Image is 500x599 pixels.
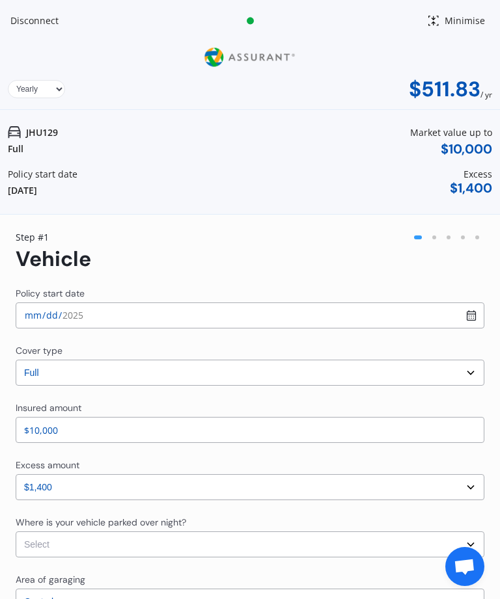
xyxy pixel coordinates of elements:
div: Insured amount [16,401,81,414]
div: Cover type [16,344,62,357]
div: Market value up to [410,126,492,139]
span: JHU129 [26,126,58,139]
div: Excess amount [16,459,79,472]
div: Step # 1 [16,230,91,244]
div: Open chat [445,547,484,586]
div: Where is your vehicle parked over night? [16,516,186,529]
div: Excess [464,167,492,181]
div: Area of garaging [16,573,85,586]
input: Enter insured amount [16,417,484,443]
div: Full [8,142,23,155]
img: Assurant.png [202,39,298,75]
input: dd / mm / yyyy [16,302,484,328]
div: Policy start date [16,287,85,300]
div: $ 1,400 [450,181,492,196]
div: $ 10,000 [441,142,492,157]
div: $511.83 [409,77,480,101]
div: Policy start date [8,167,77,181]
div: Disconnect [10,14,73,27]
div: Minimise [439,14,490,27]
div: Vehicle [16,247,91,271]
div: [DATE] [8,183,37,197]
div: / yr [480,77,492,101]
